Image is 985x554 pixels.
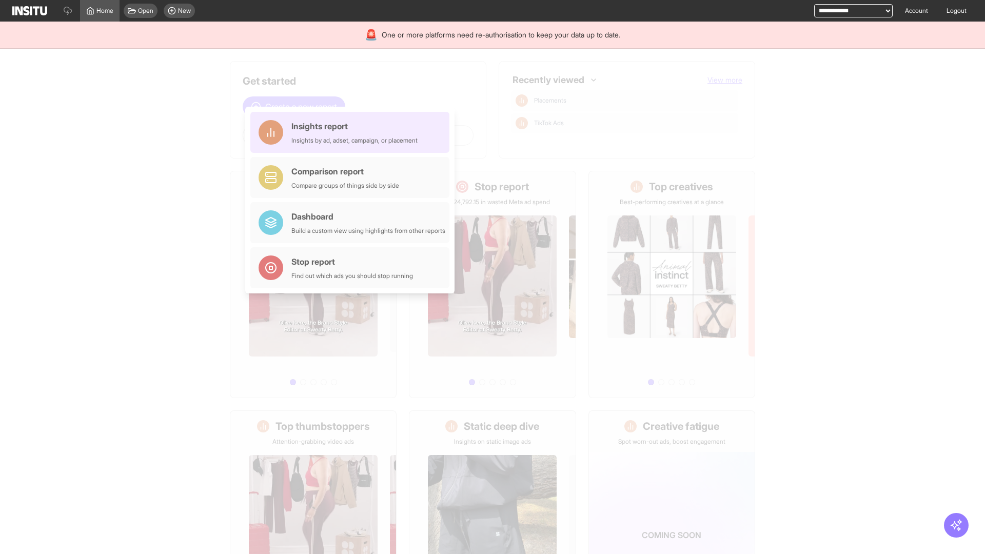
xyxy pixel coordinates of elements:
span: Home [96,7,113,15]
div: Find out which ads you should stop running [291,272,413,280]
img: Logo [12,6,47,15]
div: Dashboard [291,210,445,223]
div: Insights report [291,120,418,132]
div: Insights by ad, adset, campaign, or placement [291,136,418,145]
span: One or more platforms need re-authorisation to keep your data up to date. [382,30,620,40]
span: New [178,7,191,15]
div: Stop report [291,255,413,268]
div: 🚨 [365,28,378,42]
span: Open [138,7,153,15]
div: Comparison report [291,165,399,177]
div: Compare groups of things side by side [291,182,399,190]
div: Build a custom view using highlights from other reports [291,227,445,235]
